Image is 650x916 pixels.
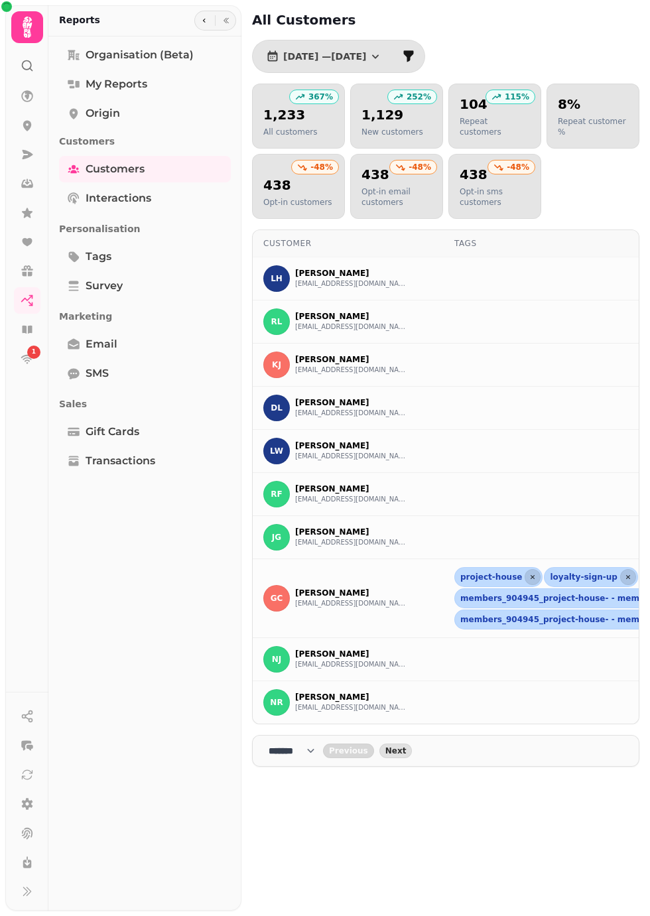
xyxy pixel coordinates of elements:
a: 1 [14,346,40,372]
span: RL [271,317,283,326]
p: [PERSON_NAME] [295,440,408,451]
h2: 438 [263,176,332,194]
h2: 1,129 [361,105,423,124]
button: [EMAIL_ADDRESS][DOMAIN_NAME] [295,408,408,419]
p: Repeat customers [460,116,530,137]
span: Origin [86,105,120,121]
a: tags [59,243,231,270]
a: My Reports [59,71,231,98]
button: [EMAIL_ADDRESS][DOMAIN_NAME] [295,598,408,609]
p: New customers [361,127,423,137]
p: [PERSON_NAME] [295,649,408,659]
a: survey [59,273,231,299]
span: LH [271,274,283,283]
span: Email [86,336,117,352]
span: RF [271,490,282,499]
span: GC [271,594,283,603]
p: Personalisation [59,217,231,241]
a: SMS [59,360,231,387]
span: SMS [86,365,109,381]
a: Customers [59,156,231,182]
a: Origin [59,100,231,127]
p: [PERSON_NAME] [295,588,408,598]
span: loyalty-sign-up [550,572,617,582]
span: survey [86,278,123,294]
a: Transactions [59,448,231,474]
span: Gift Cards [86,424,139,440]
p: 367 % [308,92,333,102]
button: [EMAIL_ADDRESS][DOMAIN_NAME] [295,702,408,713]
h2: 438 [361,165,432,184]
button: [EMAIL_ADDRESS][DOMAIN_NAME] [295,451,408,462]
p: Repeat customer % [558,116,628,137]
p: Opt-in email customers [361,186,432,208]
h2: All Customers [252,11,507,29]
a: Organisation (beta) [59,42,231,68]
span: KJ [272,360,281,369]
button: [EMAIL_ADDRESS][DOMAIN_NAME] [295,279,408,289]
p: [PERSON_NAME] [295,692,408,702]
span: DL [271,403,283,413]
button: [EMAIL_ADDRESS][DOMAIN_NAME] [295,537,408,548]
a: Gift Cards [59,419,231,445]
span: Transactions [86,453,155,469]
div: Customer [263,238,433,249]
span: Interactions [86,190,151,206]
span: My Reports [86,76,147,92]
p: 252 % [407,92,431,102]
p: -48 % [310,162,333,172]
button: [EMAIL_ADDRESS][DOMAIN_NAME] [295,494,408,505]
button: [DATE] —[DATE] [255,43,393,70]
span: [DATE] — [DATE] [283,52,366,61]
span: Next [385,747,407,755]
button: [EMAIL_ADDRESS][DOMAIN_NAME] [295,659,408,670]
span: Customers [86,161,145,177]
p: Opt-in sms customers [460,186,530,208]
button: [EMAIL_ADDRESS][DOMAIN_NAME] [295,365,408,375]
p: [PERSON_NAME] [295,268,408,279]
p: Customers [59,129,231,153]
p: -48 % [507,162,529,172]
span: Previous [329,747,368,755]
button: filter [395,43,422,70]
span: NJ [272,655,282,664]
span: 1 [32,348,36,357]
h2: 438 [460,165,530,184]
h2: 8% [558,95,628,113]
h2: Reports [59,13,100,27]
p: Opt-in customers [263,197,332,208]
p: [PERSON_NAME] [295,311,408,322]
span: project-house [460,572,522,582]
span: NR [270,698,283,707]
button: back [323,744,374,758]
p: [PERSON_NAME] [295,527,408,537]
p: -48 % [409,162,431,172]
a: Interactions [59,185,231,212]
p: 115 % [505,92,529,102]
p: Marketing [59,304,231,328]
span: tags [86,249,111,265]
button: next [379,744,413,758]
span: LW [270,446,283,456]
a: Email [59,331,231,358]
p: All customers [263,127,317,137]
nav: Tabs [48,36,241,911]
button: [EMAIL_ADDRESS][DOMAIN_NAME] [295,322,408,332]
h2: 104 [460,95,530,113]
span: Organisation (beta) [86,47,194,63]
p: [PERSON_NAME] [295,397,408,408]
nav: Pagination [252,735,639,767]
span: JG [272,533,281,542]
p: [PERSON_NAME] [295,484,408,494]
p: [PERSON_NAME] [295,354,408,365]
h2: 1,233 [263,105,317,124]
p: Sales [59,392,231,416]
